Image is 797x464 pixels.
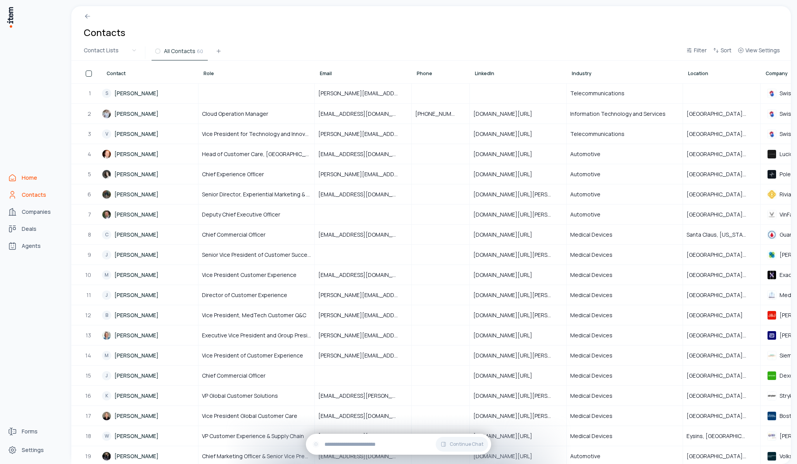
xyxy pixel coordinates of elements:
[570,170,600,178] span: Automotive
[767,290,776,300] img: Medtronic
[570,89,624,97] span: Telecommunications
[436,437,488,452] button: Continue Chat
[86,291,92,299] span: 11
[102,311,111,320] div: B
[102,250,111,259] div: J
[473,231,542,239] span: [DOMAIN_NAME][URL]
[570,191,600,198] span: Automotive
[780,191,794,198] span: Rivian
[318,311,408,319] span: [PERSON_NAME][EMAIL_ADDRESS][PERSON_NAME][DOMAIN_NAME]
[102,391,111,400] div: K
[85,392,92,400] span: 16
[687,231,757,239] span: Santa Claus, [US_STATE], [GEOGRAPHIC_DATA]
[767,270,776,280] img: Exact Sciences
[202,191,311,198] span: Senior Director, Experiential Marketing & Customer Experience
[88,191,92,198] span: 6
[315,61,412,83] th: Email
[5,442,64,458] a: Settings
[102,346,198,365] a: M[PERSON_NAME]
[473,130,542,138] span: [DOMAIN_NAME][URL]
[102,386,198,405] a: K[PERSON_NAME]
[22,446,44,454] span: Settings
[202,170,264,178] span: Chief Experience Officer
[5,221,64,237] a: deals
[570,452,600,460] span: Automotive
[766,70,788,77] span: Company
[687,311,752,319] span: [GEOGRAPHIC_DATA]
[102,210,111,219] img: Craig Westbrook
[202,130,311,138] span: Vice President for Technology and Innovation
[318,392,408,400] span: [EMAIL_ADDRESS][PERSON_NAME][PERSON_NAME][DOMAIN_NAME]
[22,242,41,250] span: Agents
[767,89,776,98] img: Swisscom
[473,271,542,279] span: [DOMAIN_NAME][URL]
[22,428,38,435] span: Forms
[88,150,92,158] span: 4
[473,392,563,400] span: [DOMAIN_NAME][URL][PERSON_NAME]
[102,331,111,340] img: Lisa Earnhardt
[570,231,612,239] span: Medical Devices
[767,311,776,320] img: Johnson & Johnson MedTech
[687,372,757,380] span: [GEOGRAPHIC_DATA], [US_STATE], [GEOGRAPHIC_DATA]
[470,61,567,83] th: LinkedIn
[107,70,126,77] span: Contact
[417,70,432,77] span: Phone
[202,291,287,299] span: Director of Customer Experience
[102,306,198,325] a: B[PERSON_NAME]
[570,251,612,259] span: Medical Devices
[473,311,563,319] span: [DOMAIN_NAME][URL][PERSON_NAME]
[473,372,542,380] span: [DOMAIN_NAME][URL]
[85,452,92,460] span: 19
[687,332,757,339] span: [GEOGRAPHIC_DATA], [US_STATE], [GEOGRAPHIC_DATA]
[767,391,776,400] img: Stryker
[767,452,776,461] img: Volkswagen Group
[473,291,563,299] span: [DOMAIN_NAME][URL][PERSON_NAME]
[567,61,683,83] th: Industry
[570,352,612,359] span: Medical Devices
[102,104,198,123] a: [PERSON_NAME]
[473,251,563,259] span: [DOMAIN_NAME][URL][PERSON_NAME]
[22,191,46,199] span: Contacts
[5,238,64,254] a: Agents
[102,406,198,425] a: [PERSON_NAME]
[415,110,466,118] span: [PHONE_NUMBER]
[687,452,757,460] span: [GEOGRAPHIC_DATA], [US_STATE], [GEOGRAPHIC_DATA]
[570,412,612,420] span: Medical Devices
[88,231,92,239] span: 8
[306,434,491,455] div: Continue Chat
[473,352,563,359] span: [DOMAIN_NAME][URL][PERSON_NAME]
[473,191,563,198] span: [DOMAIN_NAME][URL][PERSON_NAME]
[6,6,14,28] img: Item Brain Logo
[102,366,198,385] a: J[PERSON_NAME]
[473,452,542,460] span: [DOMAIN_NAME][URL]
[570,291,612,299] span: Medical Devices
[767,351,776,360] img: Siemens Healthineers
[88,211,92,218] span: 7
[318,332,408,339] span: [PERSON_NAME][EMAIL_ADDRESS][PERSON_NAME][PERSON_NAME][DOMAIN_NAME]
[570,130,624,138] span: Telecommunications
[687,392,757,400] span: [GEOGRAPHIC_DATA], [US_STATE], [GEOGRAPHIC_DATA]
[84,26,125,39] h1: Contacts
[475,70,494,77] span: LinkedIn
[102,84,198,103] a: S[PERSON_NAME]
[767,109,776,119] img: Swisscom
[687,352,757,359] span: [GEOGRAPHIC_DATA], [US_STATE], [GEOGRAPHIC_DATA]
[570,211,600,218] span: Automotive
[22,174,37,182] span: Home
[102,225,198,244] a: C[PERSON_NAME]
[687,432,757,440] span: Eysins, [GEOGRAPHIC_DATA], [GEOGRAPHIC_DATA]
[318,191,408,198] span: [EMAIL_ADDRESS][DOMAIN_NAME]
[767,129,776,139] img: Swisscom
[102,170,111,179] img: Mona Abbasi
[318,130,408,138] span: [PERSON_NAME][EMAIL_ADDRESS][PERSON_NAME][DOMAIN_NAME]
[687,110,757,118] span: [GEOGRAPHIC_DATA], [US_STATE], [GEOGRAPHIC_DATA]
[202,311,306,319] span: Vice President, MedTech Customer Q&C
[572,70,592,77] span: Industry
[5,170,64,186] a: Home
[687,170,757,178] span: [GEOGRAPHIC_DATA], [GEOGRAPHIC_DATA]
[89,89,92,97] span: 1
[767,230,776,239] img: Guardant Health
[102,124,198,143] a: V[PERSON_NAME]
[22,225,36,233] span: Deals
[745,46,780,54] span: View Settings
